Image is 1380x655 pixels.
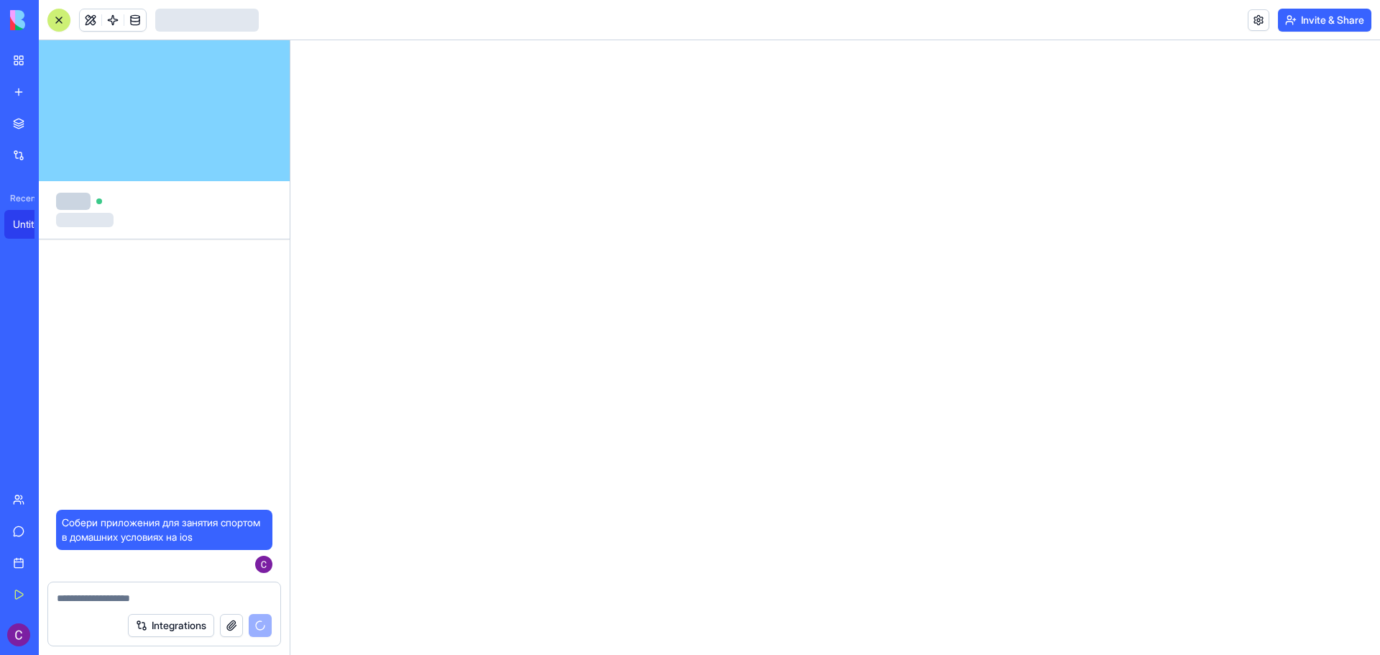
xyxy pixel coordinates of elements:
button: Integrations [128,614,214,637]
img: logo [10,10,99,30]
a: Untitled App [4,210,62,239]
img: ACg8ocKacHEaKkDnjmNKaikqDZniMaScLE1N6be4d1JjxnFdf_UQyA=s96-c [255,556,272,573]
span: Собери приложения для занятия спортом в домашних условиях на ios [62,516,267,544]
span: Recent [4,193,34,204]
div: Untitled App [13,217,53,232]
img: ACg8ocKacHEaKkDnjmNKaikqDZniMaScLE1N6be4d1JjxnFdf_UQyA=s96-c [7,623,30,646]
button: Invite & Share [1278,9,1371,32]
